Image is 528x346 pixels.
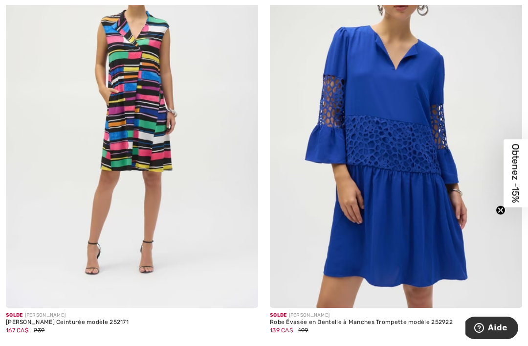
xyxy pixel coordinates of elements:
div: [PERSON_NAME] [6,312,258,319]
div: Robe Évasée en Dentelle à Manches Trompette modèle 252922 [270,319,522,326]
span: Solde [6,312,23,318]
span: Solde [270,312,287,318]
span: 167 CA$ [6,327,28,334]
span: 199 [298,327,308,334]
div: Obtenez -15%Close teaser [504,139,528,207]
span: Obtenez -15% [510,143,522,203]
div: [PERSON_NAME] [270,312,522,319]
button: Close teaser [496,205,506,215]
span: 139 CA$ [270,327,293,334]
iframe: Ouvre un widget dans lequel vous pouvez trouver plus d’informations [465,317,518,341]
div: [PERSON_NAME] Ceinturée modèle 252171 [6,319,258,326]
span: 239 [34,327,44,334]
